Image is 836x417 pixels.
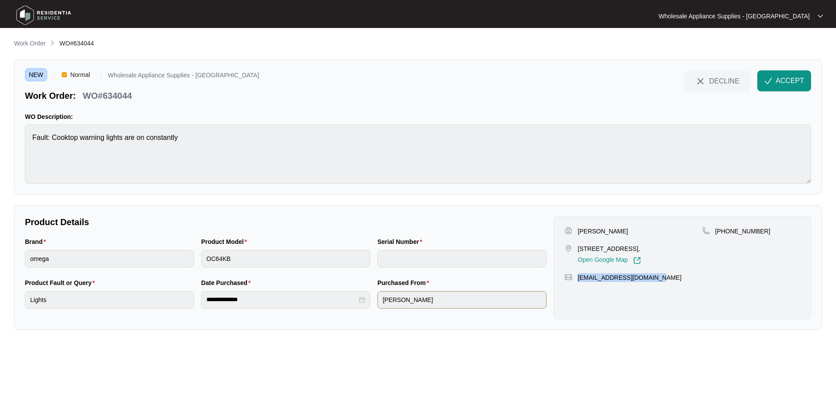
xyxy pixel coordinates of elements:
[83,90,132,102] p: WO#634044
[25,125,811,184] textarea: Fault: Cooktop warning lights are on constantly
[578,244,641,253] p: [STREET_ADDRESS],
[757,70,811,91] button: check-IconACCEPT
[578,227,628,236] p: [PERSON_NAME]
[702,227,710,235] img: map-pin
[67,68,94,81] span: Normal
[578,273,681,282] p: [EMAIL_ADDRESS][DOMAIN_NAME]
[377,250,547,268] input: Serial Number
[695,76,706,87] img: close-Icon
[633,257,641,264] img: Link-External
[25,250,194,268] input: Brand
[12,39,47,49] a: Work Order
[25,237,49,246] label: Brand
[201,278,254,287] label: Date Purchased
[564,244,572,252] img: map-pin
[62,72,67,77] img: Vercel Logo
[564,273,572,281] img: map-pin
[108,72,259,81] p: Wholesale Appliance Supplies - [GEOGRAPHIC_DATA]
[684,70,750,91] button: close-IconDECLINE
[201,250,370,268] input: Product Model
[25,278,98,287] label: Product Fault or Query
[206,295,357,304] input: Date Purchased
[377,278,432,287] label: Purchased From
[709,76,739,86] span: DECLINE
[25,291,194,309] input: Product Fault or Query
[49,39,56,46] img: chevron-right
[658,12,810,21] p: Wholesale Appliance Supplies - [GEOGRAPHIC_DATA]
[764,77,772,85] img: check-Icon
[377,291,547,309] input: Purchased From
[25,216,547,228] p: Product Details
[25,112,811,121] p: WO Description:
[564,227,572,235] img: user-pin
[25,68,47,81] span: NEW
[818,14,823,18] img: dropdown arrow
[715,227,770,236] p: [PHONE_NUMBER]
[13,2,74,28] img: residentia service logo
[377,237,425,246] label: Serial Number
[59,40,94,47] span: WO#634044
[578,257,641,264] a: Open Google Map
[776,76,804,86] span: ACCEPT
[14,39,45,48] p: Work Order
[201,237,251,246] label: Product Model
[25,90,76,102] p: Work Order:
